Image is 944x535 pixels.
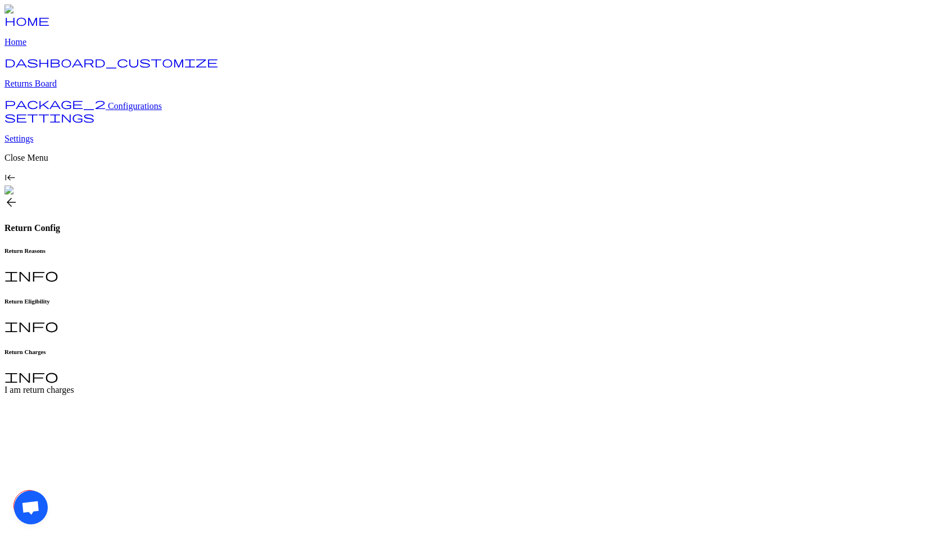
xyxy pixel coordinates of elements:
span: info [4,319,58,332]
span: dashboard_customize [4,56,218,67]
span: info [4,369,58,383]
span: settings [4,111,94,123]
span: info [4,268,58,282]
h4: Return Config [4,223,940,233]
p: Returns Board [4,79,940,89]
h6: Return Reasons [4,247,940,254]
h6: Return Charges [4,348,940,355]
span: keyboard_tab_rtl [4,172,16,183]
a: settings Settings [4,115,940,144]
span: arrow_back [4,196,18,209]
p: Home [4,37,940,47]
img: Logo [4,4,33,15]
p: Settings [4,134,940,144]
div: Close Menukeyboard_tab_rtl [4,153,940,185]
div: I am return charges [4,385,940,395]
img: commonGraphics [4,185,78,196]
a: dashboard_customize Returns Board [4,60,940,89]
div: Open chat [13,490,45,522]
h6: Return Eligibility [4,298,940,305]
a: package_2 Configurations [4,101,162,111]
span: Configurations [108,101,162,111]
a: home Home [4,18,940,47]
span: package_2 [4,98,106,109]
p: Close Menu [4,153,940,163]
span: home [4,15,49,26]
